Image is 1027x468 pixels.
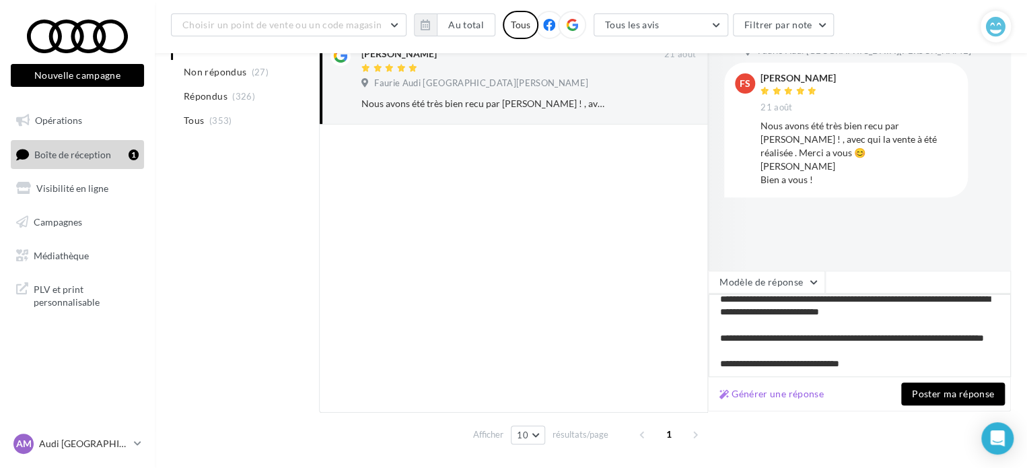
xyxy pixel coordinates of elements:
[34,216,82,228] span: Campagnes
[733,13,835,36] button: Filtrer par note
[39,437,129,450] p: Audi [GEOGRAPHIC_DATA][PERSON_NAME]
[594,13,728,36] button: Tous les avis
[34,249,89,261] span: Médiathèque
[414,13,495,36] button: Au total
[8,275,147,314] a: PLV et print personnalisable
[35,114,82,126] span: Opérations
[658,424,680,445] span: 1
[714,386,829,402] button: Générer une réponse
[503,11,538,39] div: Tous
[437,13,495,36] button: Au total
[129,149,139,160] div: 1
[8,140,147,169] a: Boîte de réception1
[708,271,825,294] button: Modèle de réponse
[981,422,1014,455] div: Open Intercom Messenger
[553,428,608,441] span: résultats/page
[11,431,144,457] a: AM Audi [GEOGRAPHIC_DATA][PERSON_NAME]
[760,102,792,114] span: 21 août
[760,73,836,83] div: [PERSON_NAME]
[184,90,227,103] span: Répondus
[374,77,588,90] span: Faurie Audi [GEOGRAPHIC_DATA][PERSON_NAME]
[511,426,545,444] button: 10
[34,148,111,160] span: Boîte de réception
[8,106,147,135] a: Opérations
[184,65,246,79] span: Non répondus
[209,115,232,126] span: (353)
[36,182,108,194] span: Visibilité en ligne
[361,47,437,61] div: [PERSON_NAME]
[8,242,147,270] a: Médiathèque
[16,437,32,450] span: AM
[517,430,528,440] span: 10
[760,119,957,187] div: Nous avons été très bien recu par [PERSON_NAME] ! , avec qui la vente à été réalisée . Merci a vo...
[184,114,204,127] span: Tous
[901,382,1005,405] button: Poster ma réponse
[11,64,144,87] button: Nouvelle campagne
[605,19,660,30] span: Tous les avis
[664,48,696,61] span: 21 août
[473,428,503,441] span: Afficher
[232,91,255,102] span: (326)
[740,77,750,90] span: fs
[171,13,406,36] button: Choisir un point de vente ou un code magasin
[361,97,608,110] div: Nous avons été très bien recu par [PERSON_NAME] ! , avec qui la vente à été réalisée . Merci a vo...
[8,174,147,203] a: Visibilité en ligne
[182,19,382,30] span: Choisir un point de vente ou un code magasin
[34,280,139,309] span: PLV et print personnalisable
[8,208,147,236] a: Campagnes
[252,67,269,77] span: (27)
